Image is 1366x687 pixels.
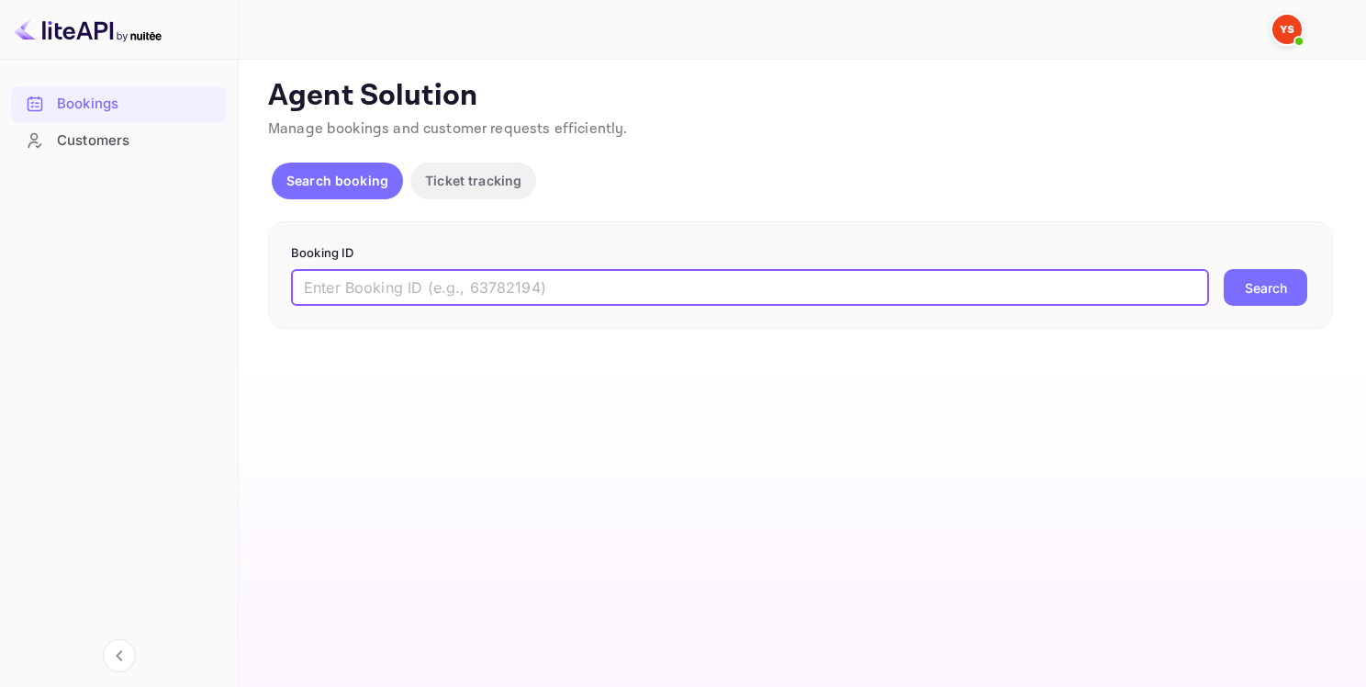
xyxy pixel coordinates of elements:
a: Customers [11,123,227,157]
input: Enter Booking ID (e.g., 63782194) [291,269,1209,306]
p: Ticket tracking [425,171,521,190]
button: Collapse navigation [103,639,136,672]
button: Search [1224,269,1307,306]
div: Customers [11,123,227,159]
img: LiteAPI logo [15,15,162,44]
div: Customers [57,130,218,152]
div: Bookings [11,86,227,122]
p: Agent Solution [268,78,1333,115]
p: Search booking [286,171,388,190]
a: Bookings [11,86,227,120]
p: Booking ID [291,244,1310,263]
img: Yandex Support [1272,15,1302,44]
div: Bookings [57,94,218,115]
span: Manage bookings and customer requests efficiently. [268,119,628,139]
